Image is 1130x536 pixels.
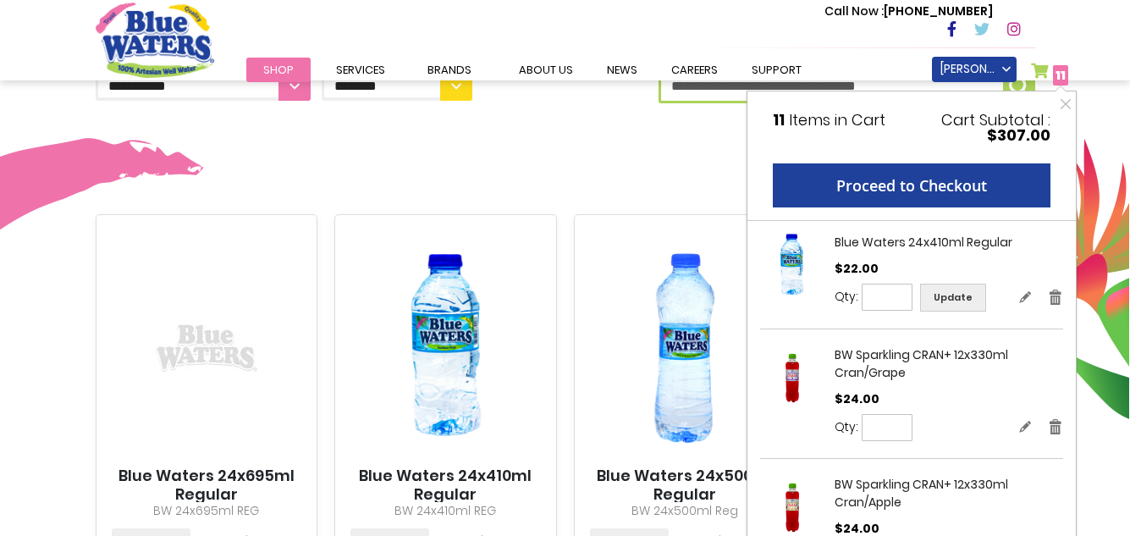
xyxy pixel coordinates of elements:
[920,284,986,312] button: Update
[590,229,780,467] img: Blue Waters 24x500ml Regular
[932,57,1017,82] a: [PERSON_NAME]
[590,467,780,503] a: Blue Waters 24x500ml Regular
[336,62,385,78] span: Services
[350,229,541,467] img: Blue Waters 24x410ml Regular
[659,69,1035,103] input: Search Product
[760,234,824,302] a: Blue Waters 24x410ml Regular
[773,109,785,130] span: 11
[1009,76,1029,97] img: search-icon.png
[760,234,824,297] img: Blue Waters 24x410ml Regular
[350,502,541,520] p: BW 24x410ml REG
[1056,67,1066,84] span: 11
[590,58,654,82] a: News
[941,109,1044,130] span: Cart Subtotal
[1003,69,1035,103] button: Search Product
[96,72,311,101] select: Select Brand
[773,163,1050,207] button: Proceed to Checkout
[112,502,302,520] p: BW 24x695ml REG
[760,346,824,415] a: BW Sparkling CRAN+ 12x330ml Cran/Grape
[835,346,1008,381] a: BW Sparkling CRAN+ 12x330ml Cran/Grape
[835,234,1012,251] a: Blue Waters 24x410ml Regular
[735,58,819,82] a: support
[502,58,590,82] a: about us
[112,467,302,503] a: Blue Waters 24x695ml Regular
[934,290,973,304] span: Update
[987,124,1050,146] span: $307.00
[654,58,735,82] a: careers
[1031,63,1069,87] a: 11
[760,346,824,410] img: BW Sparkling CRAN+ 12x330ml Cran/Grape
[427,62,471,78] span: Brands
[122,263,291,433] img: Blue Waters 24x695ml Regular
[350,467,541,503] a: Blue Waters 24x410ml Regular
[835,288,858,306] label: Qty
[835,418,858,436] label: Qty
[263,62,294,78] span: Shop
[322,72,472,101] select: Sort By
[824,3,993,20] p: [PHONE_NUMBER]
[590,502,780,520] p: BW 24x500ml Reg
[835,476,1008,511] a: BW Sparkling CRAN+ 12x330ml Cran/Apple
[96,3,214,77] a: store logo
[835,260,879,277] span: $22.00
[835,390,879,407] span: $24.00
[824,3,884,19] span: Call Now :
[789,109,885,130] span: Items in Cart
